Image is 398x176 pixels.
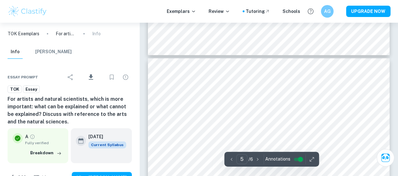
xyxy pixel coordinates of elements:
[88,141,126,148] span: Current Syllabus
[8,30,39,37] a: TOK Exemplars
[321,5,334,18] button: AG
[265,156,290,162] span: Annotations
[23,86,39,93] span: Essay
[64,71,77,83] div: Share
[377,149,394,167] button: Ask Clai
[88,133,121,140] h6: [DATE]
[23,85,40,93] a: Essay
[105,71,118,83] div: Bookmark
[88,141,126,148] div: This exemplar is based on the current syllabus. Feel free to refer to it for inspiration/ideas wh...
[346,6,390,17] button: UPGRADE NOW
[8,85,22,93] a: TOK
[30,134,35,139] a: Grade fully verified
[56,30,76,37] p: For artists and natural scientists, which is more important: what can be explained or what cannot...
[25,133,28,140] p: A
[8,95,132,126] h6: For artists and natural scientists, which is more important: what can be explained or what cannot...
[8,5,48,18] img: Clastify logo
[119,71,132,83] div: Report issue
[25,140,63,146] span: Fully verified
[78,69,104,85] div: Download
[92,30,101,37] p: Info
[167,8,196,15] p: Exemplars
[8,86,21,93] span: TOK
[283,8,300,15] a: Schools
[8,74,38,80] span: Essay prompt
[305,6,316,17] button: Help and Feedback
[35,45,72,59] button: [PERSON_NAME]
[249,156,253,163] p: / 6
[246,8,270,15] a: Tutoring
[8,45,23,59] button: Info
[324,8,331,15] h6: AG
[29,148,63,158] button: Breakdown
[209,8,230,15] p: Review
